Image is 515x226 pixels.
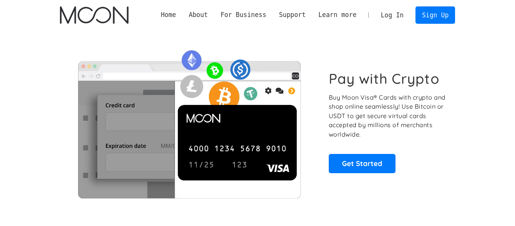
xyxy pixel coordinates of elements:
[60,6,128,24] img: Moon Logo
[415,6,455,23] a: Sign Up
[329,154,395,173] a: Get Started
[329,93,447,139] p: Buy Moon Visa® Cards with crypto and shop online seamlessly! Use Bitcoin or USDT to get secure vi...
[329,70,440,87] h1: Pay with Crypto
[273,10,312,20] div: Support
[221,10,266,20] div: For Business
[318,10,356,20] div: Learn more
[189,10,208,20] div: About
[214,10,273,20] div: For Business
[279,10,306,20] div: Support
[60,45,318,198] img: Moon Cards let you spend your crypto anywhere Visa is accepted.
[182,10,214,20] div: About
[312,10,363,20] div: Learn more
[60,6,128,24] a: home
[374,7,410,23] a: Log In
[155,10,182,20] a: Home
